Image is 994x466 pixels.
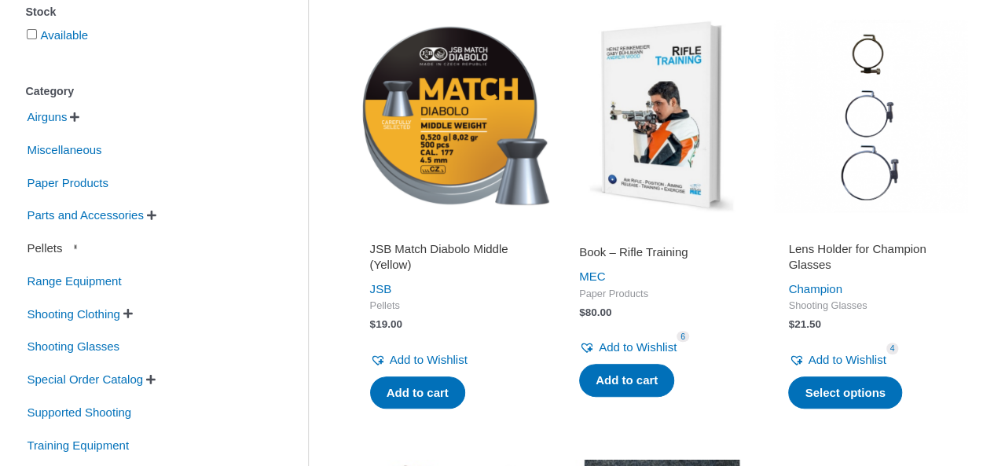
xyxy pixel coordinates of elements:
[788,318,820,330] bdi: 21.50
[788,318,794,330] span: $
[26,437,131,450] a: Training Equipment
[788,282,842,295] a: Champion
[370,241,535,272] h2: JSB Match Diabolo Middle (Yellow)
[26,366,145,393] span: Special Order Catalog
[370,241,535,278] a: JSB Match Diabolo Middle (Yellow)
[808,353,886,366] span: Add to Wishlist
[788,241,953,278] a: Lens Holder for Champion Glasses
[26,202,145,229] span: Parts and Accessories
[370,349,468,371] a: Add to Wishlist
[27,29,37,39] input: Available
[26,80,261,103] div: Category
[26,142,104,156] a: Miscellaneous
[788,299,953,313] span: Shooting Glasses
[579,244,744,260] h2: Book – Rifle Training
[26,306,122,319] a: Shooting Clothing
[26,170,110,196] span: Paper Products
[26,372,145,385] a: Special Order Catalog
[370,318,402,330] bdi: 19.00
[26,268,123,295] span: Range Equipment
[788,222,953,241] iframe: Customer reviews powered by Trustpilot
[70,112,79,123] span: 
[565,20,758,213] img: Rifle Training
[26,405,134,418] a: Supported Shooting
[26,207,145,221] a: Parts and Accessories
[26,240,83,254] a: Pellets
[356,20,549,213] img: JSB Match Diabolo Middle (Yellow)
[26,104,69,130] span: Airguns
[26,339,122,352] a: Shooting Glasses
[579,244,744,266] a: Book – Rifle Training
[26,432,131,459] span: Training Equipment
[579,288,744,301] span: Paper Products
[599,340,677,354] span: Add to Wishlist
[146,374,156,385] span: 
[123,308,133,319] span: 
[26,109,69,123] a: Airguns
[886,343,899,354] span: 4
[26,333,122,360] span: Shooting Glasses
[579,306,611,318] bdi: 80.00
[579,270,605,283] a: MEC
[26,174,110,188] a: Paper Products
[788,241,953,272] h2: Lens Holder for Champion Glasses
[774,20,967,213] img: Lens Holder for Champion Glasses
[579,364,674,397] a: Add to cart: “Book - Rifle Training”
[26,273,123,287] a: Range Equipment
[26,235,64,262] span: Pellets
[579,306,585,318] span: $
[26,399,134,426] span: Supported Shooting
[788,376,902,409] a: Select options for “Lens Holder for Champion Glasses”
[26,1,261,24] div: Stock
[147,210,156,221] span: 
[26,301,122,328] span: Shooting Clothing
[677,331,689,343] span: 6
[579,222,744,241] iframe: Customer reviews powered by Trustpilot
[26,137,104,163] span: Miscellaneous
[41,28,89,42] a: Available
[579,336,677,358] a: Add to Wishlist
[370,222,535,241] iframe: Customer reviews powered by Trustpilot
[788,349,886,371] a: Add to Wishlist
[390,353,468,366] span: Add to Wishlist
[370,318,376,330] span: $
[370,376,465,409] a: Add to cart: “JSB Match Diabolo Middle (Yellow)”
[370,299,535,313] span: Pellets
[370,282,392,295] a: JSB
